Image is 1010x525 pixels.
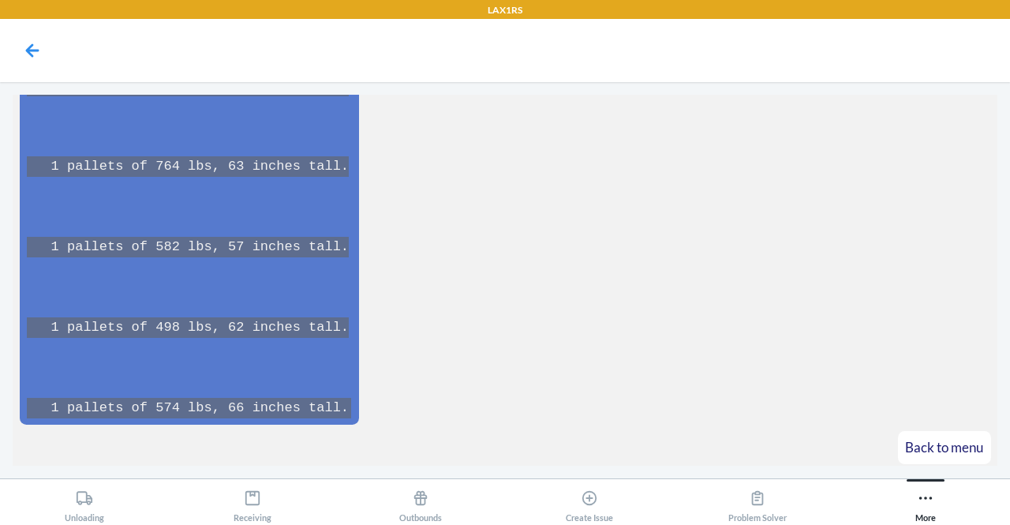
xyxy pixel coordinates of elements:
div: Create Issue [566,483,613,523]
div: More [915,483,936,523]
button: Create Issue [505,479,673,523]
span: Back to menu [905,439,983,456]
div: Outbounds [399,483,442,523]
div: Problem Solver [728,483,787,523]
p: LAX1RS [488,3,522,17]
button: More [842,479,1010,523]
div: Receiving [234,483,271,523]
button: Receiving [168,479,336,523]
div: Unloading [65,483,104,523]
button: Outbounds [337,479,505,523]
button: Problem Solver [673,479,841,523]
